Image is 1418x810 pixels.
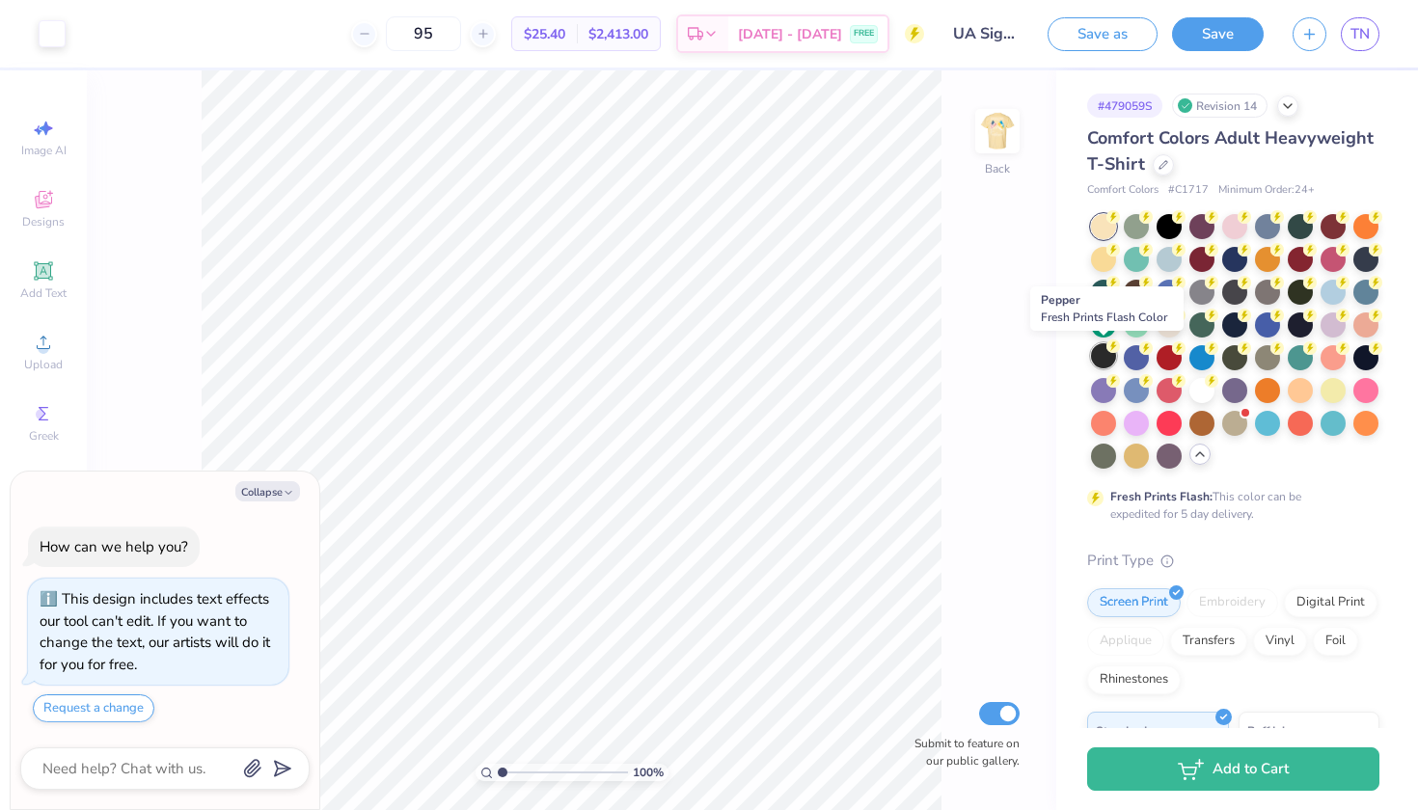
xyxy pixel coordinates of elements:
button: Save [1172,17,1264,51]
span: $2,413.00 [588,24,648,44]
button: Save as [1048,17,1158,51]
span: Greek [29,428,59,444]
span: # C1717 [1168,182,1209,199]
span: Comfort Colors Adult Heavyweight T-Shirt [1087,126,1374,175]
span: Standard [1096,720,1147,741]
span: Designs [22,214,65,229]
div: Print Type [1087,550,1379,572]
span: 100 % [633,764,664,781]
button: Request a change [33,694,154,722]
div: Digital Print [1284,588,1377,617]
div: Transfers [1170,627,1247,656]
div: # 479059S [1087,94,1162,118]
button: Collapse [235,481,300,501]
input: – – [386,16,461,51]
span: Puff Ink [1247,720,1288,741]
div: Pepper [1030,286,1184,331]
div: This design includes text effects our tool can't edit. If you want to change the text, our artist... [40,589,270,674]
span: Upload [24,357,63,372]
button: Add to Cart [1087,747,1379,791]
div: This color can be expedited for 5 day delivery. [1110,488,1348,523]
div: Revision 14 [1172,94,1268,118]
div: Applique [1087,627,1164,656]
a: TN [1341,17,1379,51]
div: Embroidery [1186,588,1278,617]
span: Comfort Colors [1087,182,1159,199]
span: Add Text [20,285,67,301]
span: $25.40 [524,24,565,44]
span: Image AI [21,143,67,158]
span: Minimum Order: 24 + [1218,182,1315,199]
div: Rhinestones [1087,665,1181,694]
div: How can we help you? [40,537,188,556]
div: Vinyl [1253,627,1307,656]
img: Back [978,112,1017,150]
span: FREE [854,27,874,40]
label: Submit to feature on our public gallery. [904,735,1020,769]
div: Screen Print [1087,588,1181,617]
div: Back [985,160,1010,177]
span: TN [1350,23,1370,45]
div: Foil [1313,627,1358,656]
span: [DATE] - [DATE] [738,24,842,44]
span: Fresh Prints Flash Color [1041,310,1167,325]
strong: Fresh Prints Flash: [1110,489,1213,504]
input: Untitled Design [939,14,1033,53]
